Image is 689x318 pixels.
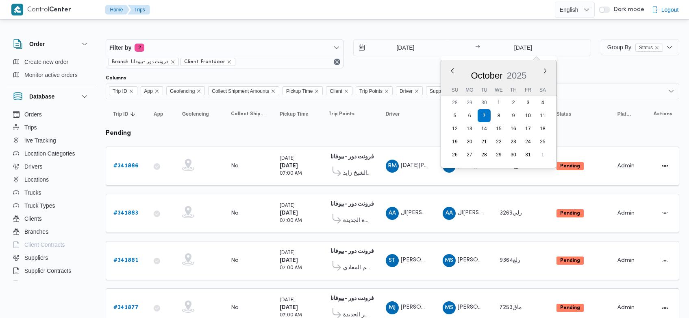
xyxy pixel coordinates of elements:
[463,109,476,122] div: day-6
[108,58,179,66] span: Branch: فرونت دور -بيوفانا
[10,251,93,264] button: Suppliers
[614,107,635,121] button: Platform
[112,58,169,66] span: Branch: فرونت دور -بيوفانا
[24,57,68,67] span: Create new order
[478,135,491,148] div: day-21
[536,122,549,135] div: day-18
[449,68,456,74] button: Previous Month
[10,55,93,68] button: Create new order
[601,39,679,55] button: Group ByStatusremove selected entity
[110,107,142,121] button: Trip IDSorted in descending order
[401,210,453,215] span: ال[PERSON_NAME]
[506,70,527,81] div: Button. Open the year selector. 2025 is currently selected.
[426,86,458,95] span: Supplier
[386,301,399,314] div: Mahmood Jmal Husaini Muhammad
[24,227,48,237] span: Branches
[182,111,209,117] span: Geofencing
[617,111,631,117] span: Platform
[113,211,138,216] b: # 341883
[280,266,302,270] small: 07:00 AM
[10,225,93,238] button: Branches
[231,210,239,217] div: No
[522,148,535,161] div: day-31
[478,96,491,109] div: day-30
[522,84,535,96] div: Fr
[10,199,93,212] button: Truck Types
[10,173,93,186] button: Locations
[135,44,144,52] span: 2 active filters
[330,202,374,207] b: فرونت دور -بيوفانا
[7,108,96,284] div: Database
[536,148,549,161] div: day-1
[654,45,659,50] button: remove selected entity
[446,207,453,220] span: AA
[154,89,159,94] button: Remove App from selection in this group
[536,96,549,109] div: day-4
[522,109,535,122] div: day-10
[560,305,580,310] b: Pending
[536,135,549,148] div: day-25
[492,135,505,148] div: day-22
[475,45,480,50] div: →
[280,163,298,169] b: [DATE]
[439,107,488,121] button: Supplier
[536,109,549,122] div: day-11
[635,44,663,52] span: Status
[500,305,522,310] span: ماق7253
[286,87,313,96] span: Pickup Time
[328,111,354,117] span: Trip Points
[463,96,476,109] div: day-29
[500,258,520,263] span: رلع9364
[106,130,131,136] b: pending
[144,87,153,96] span: App
[448,96,550,161] div: month-2025-10
[280,251,295,255] small: [DATE]
[443,301,456,314] div: Muhammad Slah Abadalltaif Alshrif
[386,160,399,173] div: Rmdhan Muhammad Muhammad Abadalamunam
[330,249,374,254] b: فرونت دور -بيوفانا
[113,163,139,169] b: # 341886
[659,254,672,267] button: Actions
[648,2,682,18] button: Logout
[231,304,239,311] div: No
[448,109,461,122] div: day-5
[106,39,343,56] button: Filter by2 active filters
[170,59,175,64] button: remove selected entity
[180,58,235,66] span: Client: Frontdoor
[24,240,65,250] span: Client Contracts
[10,108,93,121] button: Orders
[654,111,672,117] span: Actions
[10,186,93,199] button: Trucks
[106,75,126,81] label: Columns
[507,96,520,109] div: day-2
[130,111,136,117] svg: Sorted in descending order
[448,96,461,109] div: day-28
[29,92,54,101] h3: Database
[109,86,137,95] span: Trip ID
[166,86,205,95] span: Geofencing
[492,84,505,96] div: We
[184,58,225,66] span: Client: Frontdoor
[24,188,41,197] span: Trucks
[154,111,163,117] span: App
[128,5,150,15] button: Trips
[24,123,37,132] span: Trips
[10,121,93,134] button: Trips
[314,89,319,94] button: Remove Pickup Time from selection in this group
[227,59,232,64] button: remove selected entity
[430,87,448,96] span: Supplier
[639,44,653,51] span: Status
[414,89,419,94] button: Remove Driver from selection in this group
[556,257,584,265] span: Pending
[113,258,138,263] b: # 341881
[556,111,572,117] span: Status
[280,204,295,208] small: [DATE]
[492,148,505,161] div: day-29
[113,305,139,310] b: # 341877
[448,122,461,135] div: day-12
[445,254,453,267] span: MS
[507,135,520,148] div: day-23
[463,148,476,161] div: day-27
[471,70,503,81] div: Button. Open the month selector. October is currently selected.
[617,211,635,216] span: Admin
